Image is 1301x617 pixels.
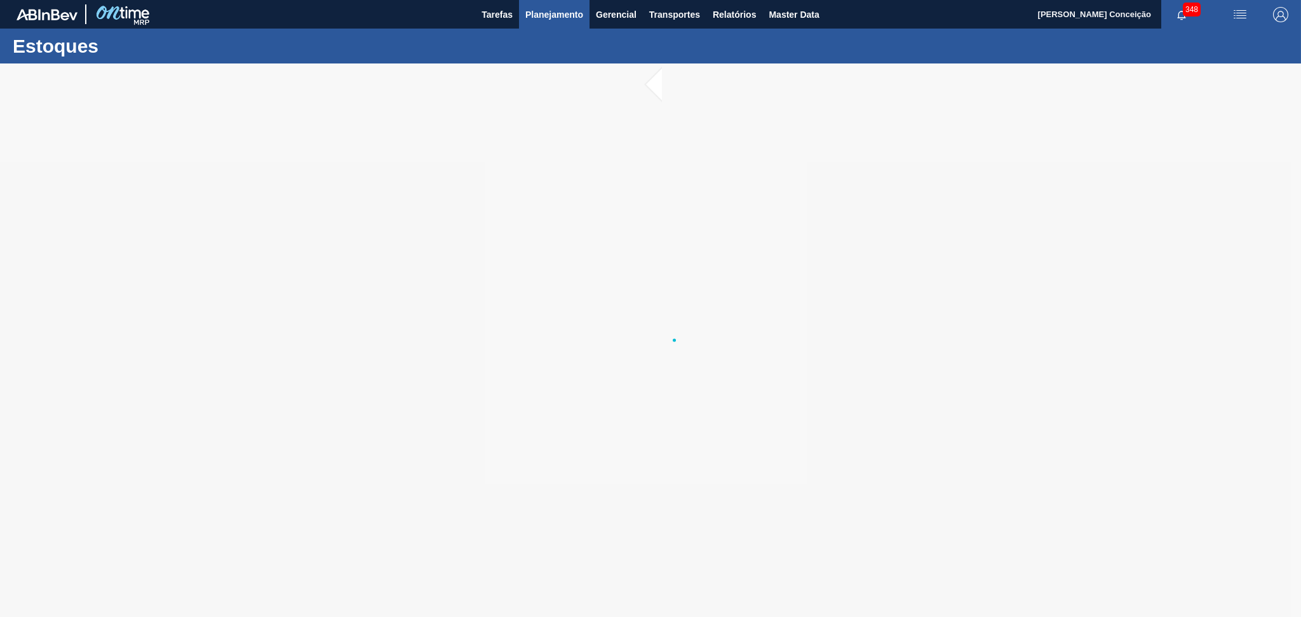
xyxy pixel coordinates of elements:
span: Transportes [649,7,700,22]
h1: Estoques [13,39,238,53]
span: Planejamento [525,7,583,22]
span: Master Data [769,7,819,22]
img: userActions [1232,7,1248,22]
span: 348 [1183,3,1201,17]
button: Notificações [1161,6,1202,23]
span: Relatórios [713,7,756,22]
img: Logout [1273,7,1288,22]
span: Gerencial [596,7,637,22]
img: TNhmsLtSVTkK8tSr43FrP2fwEKptu5GPRR3wAAAABJRU5ErkJggg== [17,9,78,20]
span: Tarefas [482,7,513,22]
